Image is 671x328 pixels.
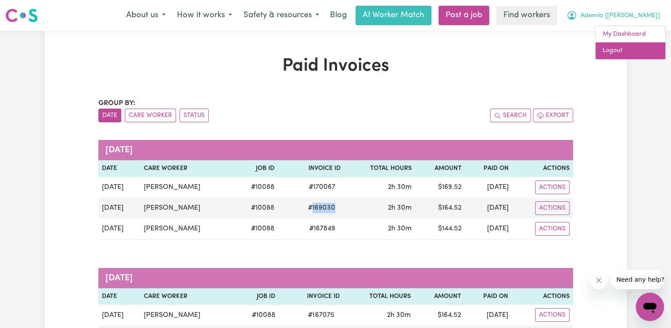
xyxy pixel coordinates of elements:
button: My Account [561,6,666,25]
button: Actions [535,181,570,194]
iframe: Button to launch messaging window [636,293,664,321]
button: sort invoices by care worker [125,109,176,122]
th: Amount [414,288,464,305]
span: Need any help? [5,6,53,13]
span: Ademla ([PERSON_NAME]) [581,11,660,21]
button: How it works [171,6,238,25]
td: [DATE] [98,305,141,325]
th: Actions [512,288,573,305]
td: [DATE] [465,219,512,240]
th: Paid On [465,288,512,305]
a: Logout [596,42,665,59]
a: Careseekers logo [5,5,38,26]
td: [DATE] [98,198,140,219]
span: # 169030 [303,203,341,213]
td: $ 164.52 [414,305,464,325]
span: # 170067 [304,182,341,192]
a: Find workers [496,6,557,25]
th: Date [98,288,141,305]
td: $ 164.52 [415,198,465,219]
th: Invoice ID [278,160,344,177]
div: My Account [595,26,666,60]
span: 2 hours 30 minutes [387,312,411,319]
span: 2 hours 30 minutes [388,204,412,211]
th: Date [98,160,140,177]
iframe: Message from company [611,270,664,289]
a: Blog [325,6,352,25]
th: Paid On [465,160,512,177]
th: Total Hours [343,288,414,305]
span: 2 hours 30 minutes [388,184,412,191]
td: $ 144.52 [415,219,465,240]
a: AI Worker Match [356,6,431,25]
td: # 10088 [233,177,278,198]
button: Actions [535,222,570,236]
a: My Dashboard [596,26,665,43]
td: # 10088 [233,198,278,219]
iframe: Close message [590,271,607,289]
button: About us [120,6,171,25]
td: [PERSON_NAME] [140,177,233,198]
button: sort invoices by paid status [180,109,209,122]
td: # 10088 [234,305,279,325]
td: [PERSON_NAME] [140,305,234,325]
span: Group by: [98,100,135,107]
td: [DATE] [98,219,140,240]
img: Careseekers logo [5,8,38,23]
span: # 167849 [304,223,341,234]
th: Invoice ID [279,288,343,305]
th: Care Worker [140,160,233,177]
caption: [DATE] [98,268,573,288]
td: [DATE] [465,198,512,219]
th: Actions [512,160,573,177]
th: Job ID [234,288,279,305]
button: sort invoices by date [98,109,121,122]
button: Safety & resources [238,6,325,25]
td: [DATE] [465,177,512,198]
th: Job ID [233,160,278,177]
button: Search [490,109,531,122]
td: [DATE] [98,177,140,198]
button: Actions [535,201,570,215]
td: [PERSON_NAME] [140,198,233,219]
span: # 167075 [303,310,339,320]
td: # 10088 [233,219,278,240]
th: Total Hours [344,160,415,177]
span: 2 hours 30 minutes [388,225,412,232]
td: $ 169.52 [415,177,465,198]
th: Amount [415,160,465,177]
button: Export [533,109,573,122]
h1: Paid Invoices [98,56,573,77]
caption: [DATE] [98,140,573,160]
button: Actions [535,308,570,322]
td: [PERSON_NAME] [140,219,233,240]
td: [DATE] [465,305,512,325]
a: Post a job [439,6,489,25]
th: Care Worker [140,288,234,305]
